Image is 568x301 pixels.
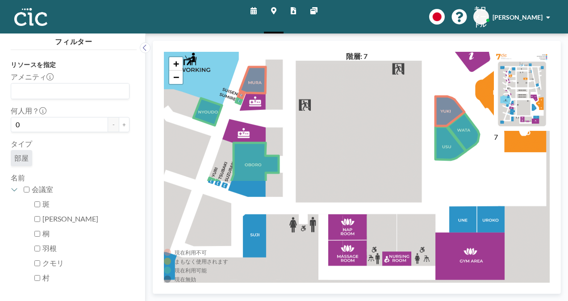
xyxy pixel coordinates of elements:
label: 名前 [11,173,25,182]
div: オプションを検索 [11,84,129,99]
font: 斑 [42,200,50,208]
div: まもなく使用されます [175,258,228,265]
span: − [173,71,179,83]
a: ズームアウト [169,71,183,84]
span: 部屋 [14,154,29,163]
font: [PERSON_NAME] [42,214,98,223]
h3: リソースを指定 [11,61,129,69]
a: ズームインする [169,57,183,71]
h4: フィルター [11,33,137,46]
font: 何人用？ [11,106,39,115]
label: 7 [494,133,498,141]
img: e756fe08e05d43b3754d147caf3627ee.png [494,52,550,131]
font: 羽根 [42,244,57,252]
div: 現在無効 [175,276,196,283]
span: [PERSON_NAME] [493,13,543,21]
button: + [119,117,129,132]
font: 村 [42,273,50,282]
font: 桐 [42,229,50,238]
font: タイプ [11,139,32,148]
font: アメニティ [11,72,46,81]
font: 会議室 [32,185,53,193]
font: クモリ [42,259,64,267]
h4: 階層: 7 [346,52,368,61]
span: + [173,58,179,69]
input: オプションを検索 [12,85,124,97]
img: organization-logo [14,8,47,26]
div: 現在利用可能 [175,267,207,274]
button: - [108,117,119,132]
div: 現在利用不可 [175,249,207,256]
span: キロメートル [474,5,489,29]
